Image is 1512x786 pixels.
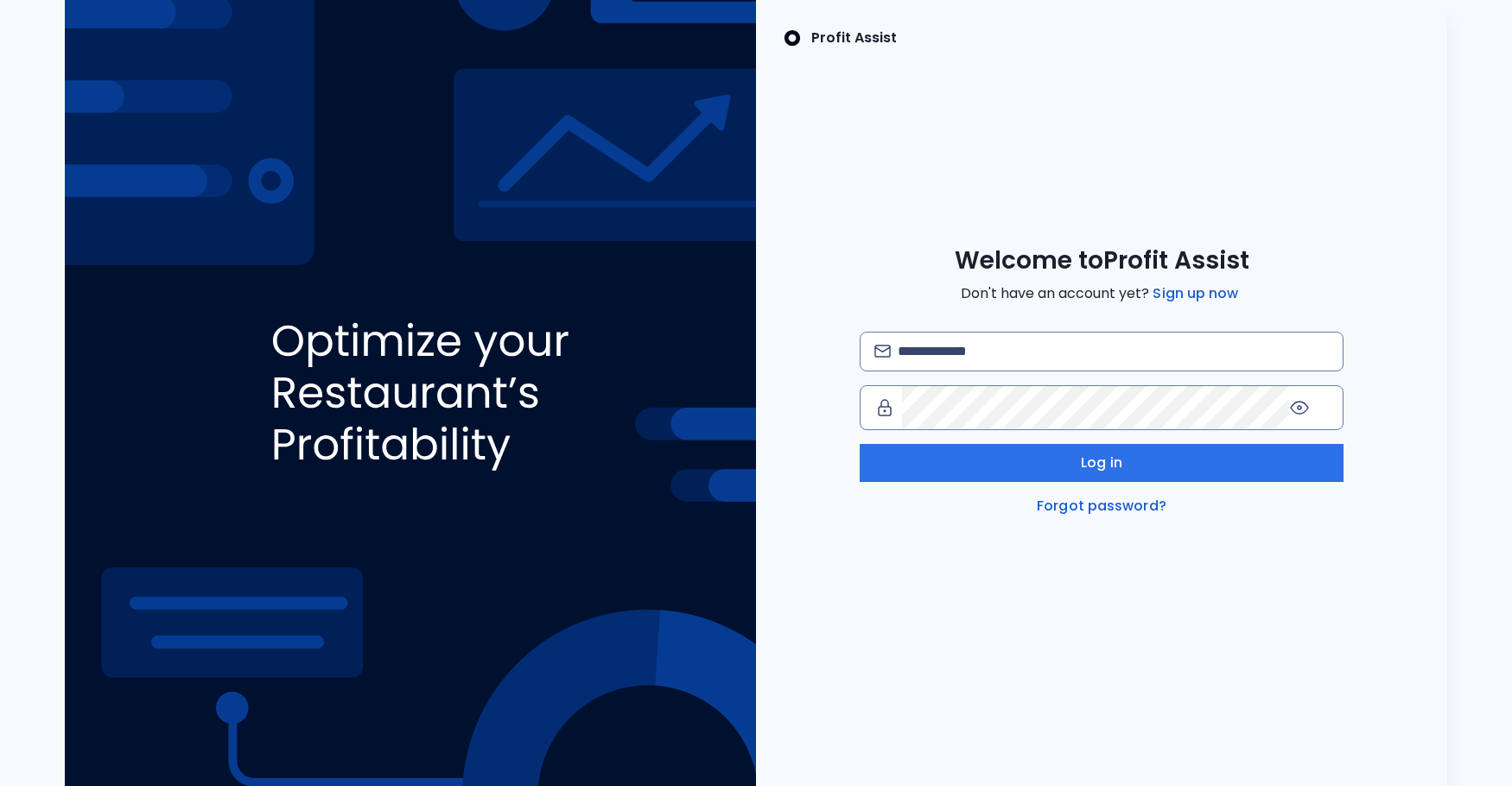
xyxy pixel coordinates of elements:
[1081,453,1122,473] span: Log in
[961,283,1242,304] span: Don't have an account yet?
[784,28,801,48] img: SpotOn Logo
[955,245,1249,276] span: Welcome to Profit Assist
[860,444,1344,482] button: Log in
[874,345,891,358] img: email
[1149,283,1242,304] a: Sign up now
[811,28,897,48] p: Profit Assist
[1033,496,1170,517] a: Forgot password?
